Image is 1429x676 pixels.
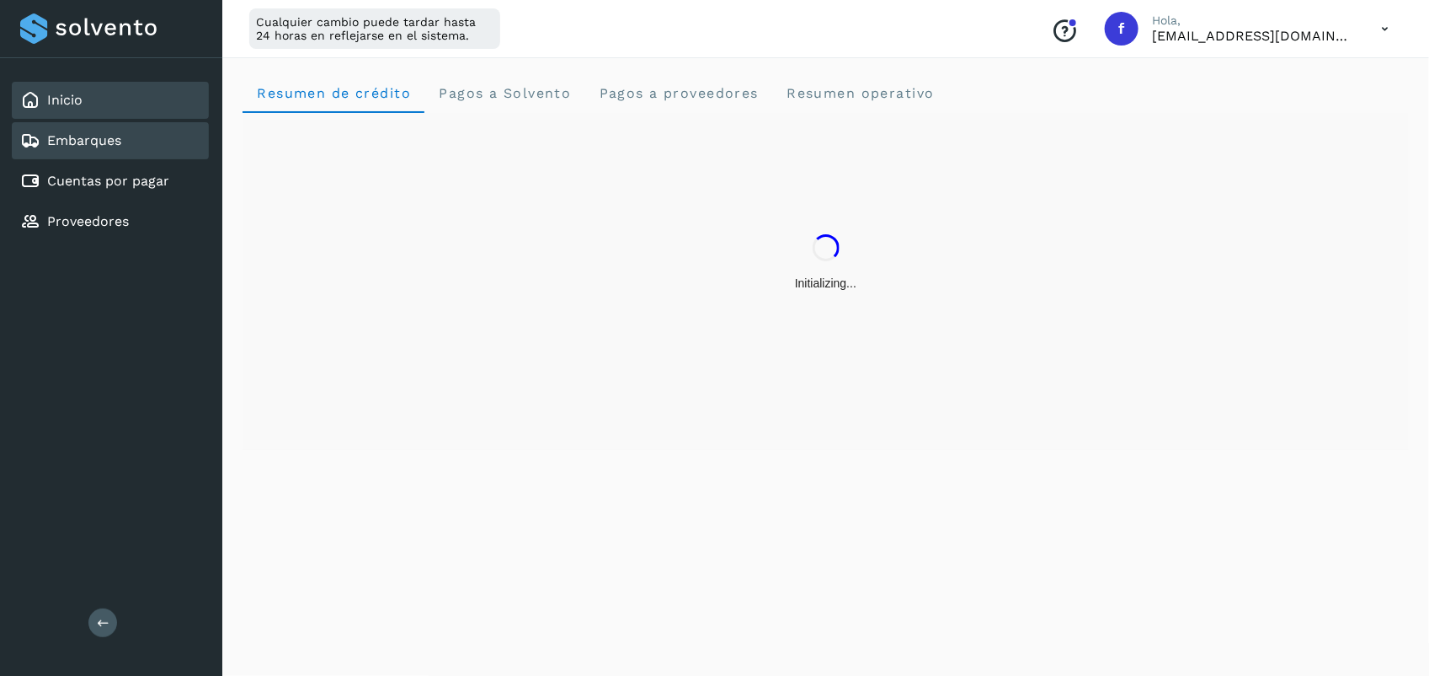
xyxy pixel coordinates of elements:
a: Embarques [47,132,121,148]
a: Cuentas por pagar [47,173,169,189]
span: Resumen de crédito [256,85,411,101]
div: Cuentas por pagar [12,163,209,200]
a: Proveedores [47,213,129,229]
p: Hola, [1152,13,1354,28]
a: Inicio [47,92,83,108]
span: Pagos a Solvento [438,85,571,101]
span: Pagos a proveedores [598,85,759,101]
div: Proveedores [12,203,209,240]
span: Resumen operativo [786,85,935,101]
div: Inicio [12,82,209,119]
div: Cualquier cambio puede tardar hasta 24 horas en reflejarse en el sistema. [249,8,500,49]
p: fepadilla@niagarawater.com [1152,28,1354,44]
div: Embarques [12,122,209,159]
